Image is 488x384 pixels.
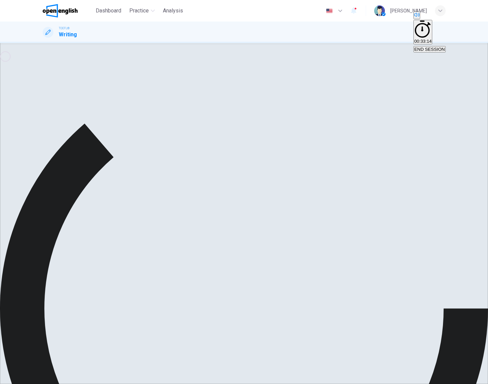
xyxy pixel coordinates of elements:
button: Analysis [160,5,186,17]
span: Analysis [163,7,183,15]
span: END SESSION [414,47,445,52]
div: Mute [413,11,445,20]
img: Profile picture [374,5,385,16]
div: [PERSON_NAME] [390,7,427,15]
button: Practice [127,5,158,17]
button: Dashboard [93,5,124,17]
span: Practice [129,7,149,15]
h1: Writing [59,31,77,39]
button: END SESSION [413,46,445,52]
div: Hide [413,20,445,45]
button: 00:33:14 [413,20,432,45]
img: en [325,8,334,13]
span: TOEFL® [59,26,70,31]
span: Dashboard [96,7,121,15]
span: 00:33:14 [414,39,432,44]
a: OpenEnglish logo [43,4,93,17]
img: OpenEnglish logo [43,4,78,17]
